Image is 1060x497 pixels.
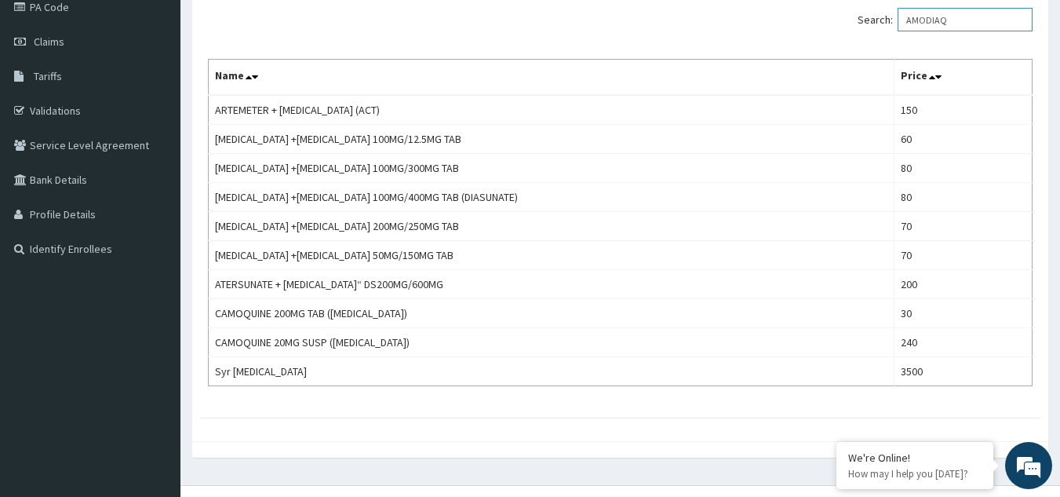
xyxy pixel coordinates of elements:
p: How may I help you today? [848,467,982,481]
td: 80 [894,183,1033,212]
td: 80 [894,154,1033,183]
td: [MEDICAL_DATA] +[MEDICAL_DATA] 100MG/400MG TAB (DIASUNATE) [209,183,894,212]
td: 150 [894,95,1033,125]
td: 70 [894,212,1033,241]
td: CAMOQUINE 200MG TAB ([MEDICAL_DATA]) [209,299,894,328]
td: 240 [894,328,1033,357]
td: 3500 [894,357,1033,386]
label: Search: [858,8,1033,31]
td: ARTEMETER + [MEDICAL_DATA] (ACT) [209,95,894,125]
span: Claims [34,35,64,49]
th: Price [894,60,1033,96]
span: Tariffs [34,69,62,83]
div: Chat with us now [82,88,264,108]
td: [MEDICAL_DATA] +[MEDICAL_DATA] 100MG/300MG TAB [209,154,894,183]
td: Syr [MEDICAL_DATA] [209,357,894,386]
div: We're Online! [848,451,982,465]
img: d_794563401_company_1708531726252_794563401 [29,79,64,118]
td: CAMOQUINE 20MG SUSP ([MEDICAL_DATA]) [209,328,894,357]
td: 70 [894,241,1033,270]
th: Name [209,60,894,96]
input: Search: [898,8,1033,31]
textarea: Type your message and hit 'Enter' [8,331,299,386]
td: [MEDICAL_DATA] +[MEDICAL_DATA] 200MG/250MG TAB [209,212,894,241]
td: 200 [894,270,1033,299]
td: 30 [894,299,1033,328]
td: [MEDICAL_DATA] +[MEDICAL_DATA] 50MG/150MG TAB [209,241,894,270]
div: Minimize live chat window [257,8,295,46]
td: ATERSUNATE + [MEDICAL_DATA]“ DS200MG/600MG [209,270,894,299]
td: [MEDICAL_DATA] +[MEDICAL_DATA] 100MG/12.5MG TAB [209,125,894,154]
td: 60 [894,125,1033,154]
span: We're online! [91,148,217,307]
